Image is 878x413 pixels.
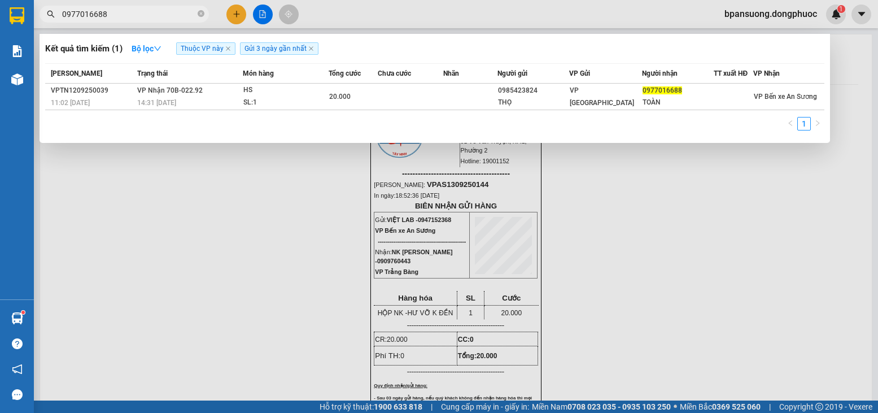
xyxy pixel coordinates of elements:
[62,8,195,20] input: Tìm tên, số ĐT hoặc mã đơn
[21,311,25,314] sup: 1
[569,69,590,77] span: VP Gửi
[811,117,824,131] button: right
[643,86,682,94] span: 0977016688
[51,69,102,77] span: [PERSON_NAME]
[132,44,161,53] strong: Bộ lọc
[753,69,780,77] span: VP Nhận
[329,69,361,77] span: Tổng cước
[198,9,204,20] span: close-circle
[45,43,123,55] h3: Kết quả tìm kiếm ( 1 )
[11,312,23,324] img: warehouse-icon
[329,93,351,101] span: 20.000
[378,69,411,77] span: Chưa cước
[798,118,810,130] a: 1
[47,10,55,18] span: search
[243,84,328,97] div: HS
[11,45,23,57] img: solution-icon
[176,42,235,55] span: Thuộc VP này
[498,85,569,97] div: 0985423824
[811,117,824,131] li: Next Page
[443,69,459,77] span: Nhãn
[154,45,161,53] span: down
[12,364,23,375] span: notification
[784,117,797,131] button: left
[240,42,318,55] span: Gửi 3 ngày gần nhất
[137,99,176,107] span: 14:31 [DATE]
[198,10,204,17] span: close-circle
[10,7,24,24] img: logo-vxr
[123,40,171,58] button: Bộ lọcdown
[11,73,23,85] img: warehouse-icon
[814,120,821,127] span: right
[570,86,634,107] span: VP [GEOGRAPHIC_DATA]
[308,46,314,51] span: close
[643,97,713,108] div: TOÀN
[642,69,678,77] span: Người nhận
[12,389,23,400] span: message
[784,117,797,131] li: Previous Page
[498,97,569,108] div: THỌ
[12,338,23,349] span: question-circle
[225,46,231,51] span: close
[243,97,328,109] div: SL: 1
[787,120,794,127] span: left
[243,69,274,77] span: Món hàng
[137,86,203,94] span: VP Nhận 70B-022.92
[754,93,817,101] span: VP Bến xe An Sương
[137,69,168,77] span: Trạng thái
[714,69,748,77] span: TT xuất HĐ
[51,85,134,97] div: VPTN1209250039
[51,99,90,107] span: 11:02 [DATE]
[497,69,527,77] span: Người gửi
